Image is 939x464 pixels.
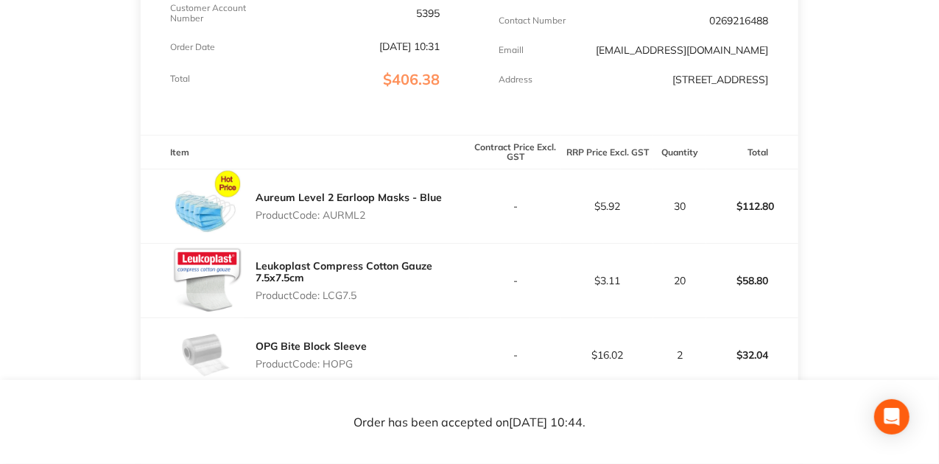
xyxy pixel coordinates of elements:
[170,169,244,243] img: N3kweDQxYQ
[562,349,653,361] p: $16.02
[256,259,432,284] a: Leukoplast Compress Cotton Gauze 7.5x7.5cm
[471,200,561,212] p: -
[596,43,769,57] a: [EMAIL_ADDRESS][DOMAIN_NAME]
[562,200,653,212] p: $5.92
[256,358,367,370] p: Product Code: HOPG
[470,135,562,169] th: Contract Price Excl. GST
[499,74,533,85] p: Address
[256,340,367,353] a: OPG Bite Block Sleeve
[471,349,561,361] p: -
[706,135,798,169] th: Total
[417,7,440,19] p: 5395
[654,275,705,287] p: 20
[653,135,706,169] th: Quantity
[256,289,469,301] p: Product Code: LCG7.5
[654,349,705,361] p: 2
[707,189,798,224] p: $112.80
[499,45,524,55] p: Emaill
[354,415,585,429] p: Order has been accepted on [DATE] 10:44 .
[170,244,244,317] img: dmdmc3Jqag
[256,209,442,221] p: Product Code: AURML2
[170,74,190,84] p: Total
[170,3,260,24] p: Customer Account Number
[141,135,469,169] th: Item
[654,200,705,212] p: 30
[672,74,769,85] p: [STREET_ADDRESS]
[384,70,440,88] span: $406.38
[562,275,653,287] p: $3.11
[170,318,244,392] img: MWYzMWViYg
[710,15,769,27] p: 0269216488
[707,337,798,373] p: $32.04
[707,263,798,298] p: $58.80
[256,191,442,204] a: Aureum Level 2 Earloop Masks - Blue
[380,41,440,52] p: [DATE] 10:31
[499,15,566,26] p: Contact Number
[561,135,653,169] th: RRP Price Excl. GST
[471,275,561,287] p: -
[874,399,910,435] div: Open Intercom Messenger
[170,42,215,52] p: Order Date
